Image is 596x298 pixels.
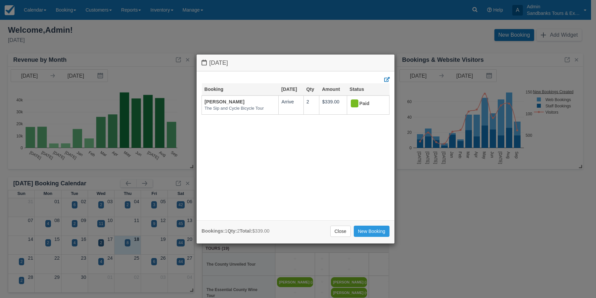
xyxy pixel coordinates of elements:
h4: [DATE] [202,59,390,66]
a: New Booking [354,226,390,237]
td: Arrive [279,95,304,114]
strong: Qty: [227,228,237,234]
td: $339.00 [319,95,347,114]
a: Qty [306,87,314,92]
a: Amount [322,87,340,92]
td: 2 [303,95,319,114]
strong: Total: [240,228,252,234]
div: 1 2 $339.00 [202,228,269,235]
a: Booking [205,87,224,92]
div: Paid [350,98,381,109]
em: The Sip and Cycle Bicycle Tour [205,105,276,112]
a: [PERSON_NAME] [205,99,245,104]
a: Status [349,87,364,92]
strong: Bookings: [202,228,225,234]
a: Close [330,226,351,237]
a: [DATE] [281,87,297,92]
